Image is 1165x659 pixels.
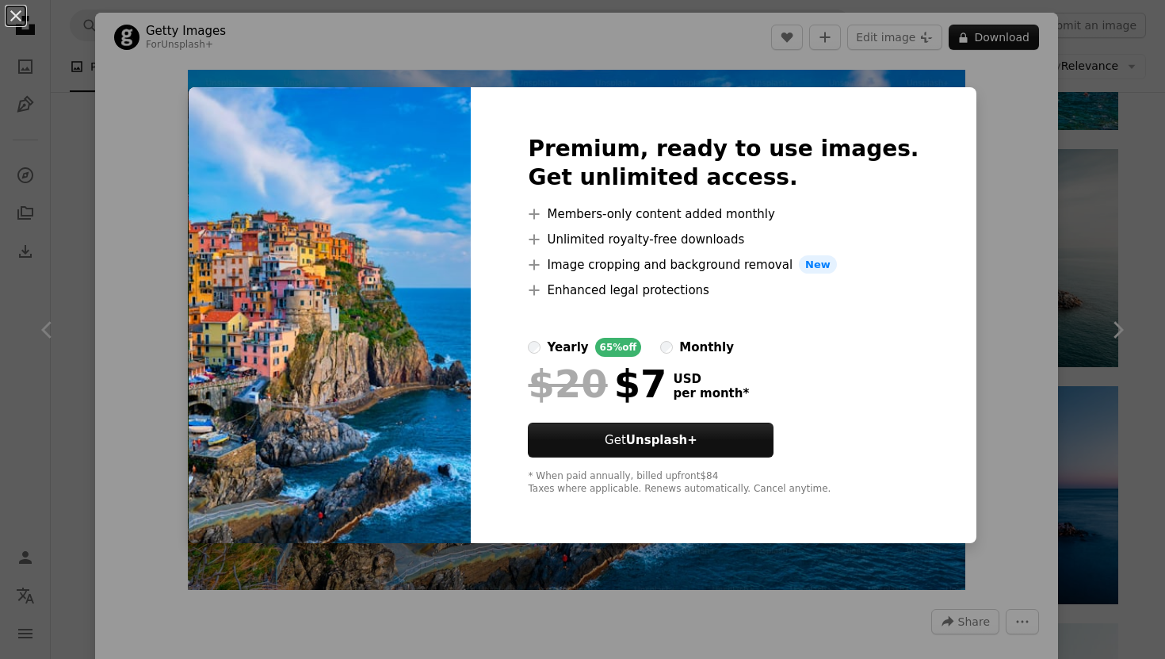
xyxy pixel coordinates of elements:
img: premium_photo-1661962364570-b9dba53959de [189,87,471,544]
span: USD [673,372,749,386]
button: GetUnsplash+ [528,423,773,458]
li: Enhanced legal protections [528,281,919,300]
div: * When paid annually, billed upfront $84 Taxes where applicable. Renews automatically. Cancel any... [528,470,919,496]
span: per month * [673,386,749,400]
div: $7 [528,363,667,404]
input: monthly [660,341,673,354]
li: Unlimited royalty-free downloads [528,230,919,249]
li: Members-only content added monthly [528,205,919,224]
span: $20 [528,363,607,404]
strong: Unsplash+ [626,433,697,447]
input: yearly65%off [528,341,540,354]
div: monthly [679,338,734,357]
div: 65% off [595,338,642,357]
h2: Premium, ready to use images. Get unlimited access. [528,135,919,192]
li: Image cropping and background removal [528,255,919,274]
div: yearly [547,338,588,357]
span: New [799,255,837,274]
